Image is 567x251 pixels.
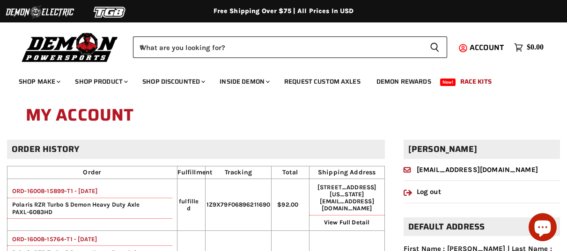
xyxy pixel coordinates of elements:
a: [EMAIL_ADDRESS][DOMAIN_NAME] [404,165,538,174]
th: Fulfillment [177,166,205,179]
th: Shipping Address [309,166,384,179]
td: fulfilled [177,179,205,231]
img: Demon Powersports [19,30,121,64]
span: Polaris RZR Turbo S Demon Heavy Duty Axle [7,201,172,208]
inbox-online-store-chat: Shopify online store chat [526,213,560,244]
th: Order [7,166,177,179]
input: When autocomplete results are available use up and down arrows to review and enter to select [133,36,422,58]
a: Shop Discounted [135,72,211,91]
form: Product [133,36,447,58]
a: Inside Demon [213,72,275,91]
h2: [PERSON_NAME] [404,140,560,159]
button: Search [422,36,447,58]
td: 1Z9X79F06896211690 [205,179,271,231]
a: Shop Product [68,72,133,91]
h2: Order history [7,140,385,159]
span: [EMAIL_ADDRESS][DOMAIN_NAME] [320,198,374,212]
a: Request Custom Axles [277,72,368,91]
h2: Default address [404,217,560,237]
a: Log out [404,187,441,196]
span: $92.00 [277,201,298,208]
span: PAXL-6083HD [7,208,53,215]
h1: My Account [26,100,541,130]
a: $0.00 [509,41,548,54]
a: Race Kits [453,72,499,91]
th: Total [272,166,309,179]
td: [STREET_ADDRESS][US_STATE] [309,179,384,231]
span: New! [440,79,456,86]
a: Account [465,43,509,52]
ul: Main menu [12,68,541,91]
a: Demon Rewards [369,72,438,91]
span: $0.00 [527,43,544,52]
img: TGB Logo 2 [75,3,145,21]
img: Demon Electric Logo 2 [5,3,75,21]
a: ORD-16008-15764-T1 - [DATE] [7,236,97,243]
a: ORD-16008-15899-T1 - [DATE] [7,187,97,194]
th: Tracking [205,166,271,179]
a: Shop Make [12,72,66,91]
a: View Full Detail [324,219,369,226]
span: Account [470,42,504,53]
